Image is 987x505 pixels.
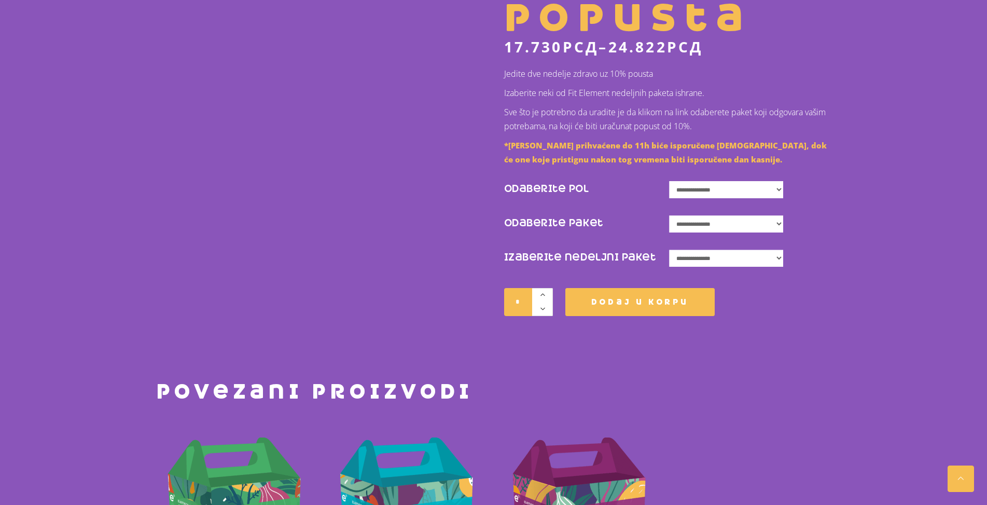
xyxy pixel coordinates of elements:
button: Dodaj u korpu [565,288,715,316]
p: Sve što je potrebno da uradite je da klikom na link odaberete paket koji odgovara vašim potrebama... [504,105,831,133]
span: Dodaj u korpu [591,295,689,309]
h2: Povezani proizvodi [157,383,831,402]
span: рсд [667,37,703,57]
p: – [504,38,831,55]
span: рсд [563,37,599,57]
p: Izaberite neki od Fit Element nedeljnih paketa ishrane. [504,86,831,100]
p: Jedite dve nedelje zdravo uz 10% pousta [504,67,831,81]
label: Izaberite nedeljni paket [504,238,670,272]
bdi: 17.730 [504,37,599,57]
span: *[PERSON_NAME] prihvaćene do 11h biće isporučene [DEMOGRAPHIC_DATA], dok će one koje pristignu na... [504,140,827,165]
bdi: 24.822 [608,37,703,57]
label: Odaberite Pol [504,169,670,203]
label: Odaberite Paket [504,203,670,238]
